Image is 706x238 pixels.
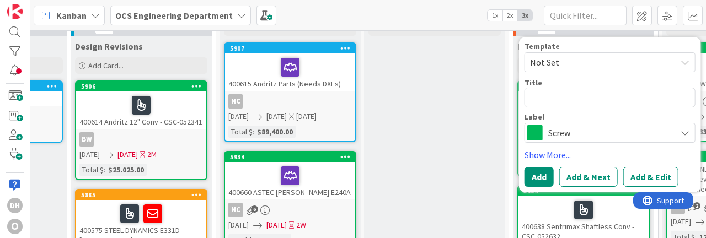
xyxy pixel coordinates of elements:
[544,6,627,25] input: Quick Filter...
[225,44,355,53] div: 5907
[225,94,355,109] div: NC
[75,41,143,52] span: Design Revisions
[254,126,296,138] div: $89,400.00
[7,4,23,19] img: Visit kanbanzone.com
[79,149,100,160] span: [DATE]
[228,126,253,138] div: Total $
[117,149,138,160] span: [DATE]
[105,164,147,176] div: $25.025.00
[525,148,696,161] a: Show More...
[230,153,355,161] div: 5934
[79,132,94,147] div: BW
[225,152,355,162] div: 5934
[147,149,157,160] div: 2M
[228,203,243,217] div: NC
[693,202,700,209] span: 2
[518,186,649,196] div: 5924
[7,198,23,213] div: DH
[76,190,206,200] div: 5885
[225,53,355,91] div: 400615 Andritz Parts (Needs DXFs)
[81,191,206,199] div: 5885
[76,91,206,129] div: 400614 Andritz 12" Conv - CSC-052341
[623,167,678,187] button: Add & Edit
[115,10,233,21] b: OCS Engineering Department
[230,45,355,52] div: 5907
[225,162,355,199] div: 400660 ASTEC [PERSON_NAME] E240A
[79,164,104,176] div: Total $
[225,152,355,199] div: 5934400660 ASTEC [PERSON_NAME] E240A
[266,219,287,231] span: [DATE]
[76,82,206,129] div: 5906400614 Andritz 12" Conv - CSC-052341
[296,219,306,231] div: 2W
[296,111,317,122] div: [DATE]
[525,167,554,187] button: Add
[76,132,206,147] div: BW
[7,219,23,234] div: O
[104,164,105,176] span: :
[525,42,560,50] span: Template
[488,10,502,21] span: 1x
[88,61,124,71] span: Add Card...
[251,205,258,213] span: 6
[24,2,51,15] span: Support
[225,44,355,91] div: 5907400615 Andritz Parts (Needs DXFs)
[56,9,87,22] span: Kanban
[517,10,532,21] span: 3x
[81,83,206,90] div: 5906
[228,219,249,231] span: [DATE]
[548,125,671,140] span: Screw
[525,78,542,88] label: Title
[525,113,544,121] span: Label
[517,41,563,52] span: Not Andritz
[253,126,254,138] span: :
[225,203,355,217] div: NC
[228,94,243,109] div: NC
[228,111,249,122] span: [DATE]
[671,216,691,228] span: [DATE]
[559,167,618,187] button: Add & Next
[76,82,206,91] div: 5906
[266,111,287,122] span: [DATE]
[502,10,517,21] span: 2x
[530,55,668,69] span: Not Set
